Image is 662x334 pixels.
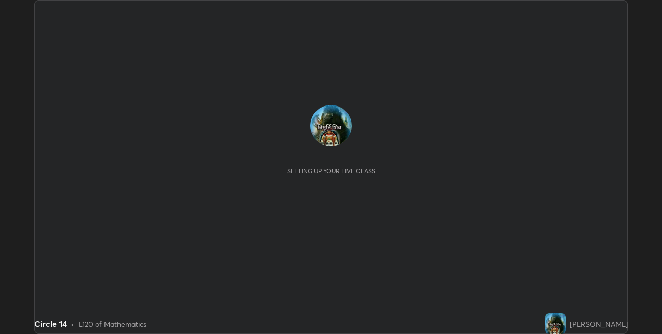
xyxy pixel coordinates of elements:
div: Setting up your live class [287,167,375,175]
div: Circle 14 [34,317,67,330]
div: L120 of Mathematics [79,318,146,329]
div: [PERSON_NAME] [570,318,628,329]
img: 53708fd754144695b6ee2f217a54b47e.29189253_3 [310,105,352,146]
div: • [71,318,74,329]
img: 53708fd754144695b6ee2f217a54b47e.29189253_3 [545,313,566,334]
